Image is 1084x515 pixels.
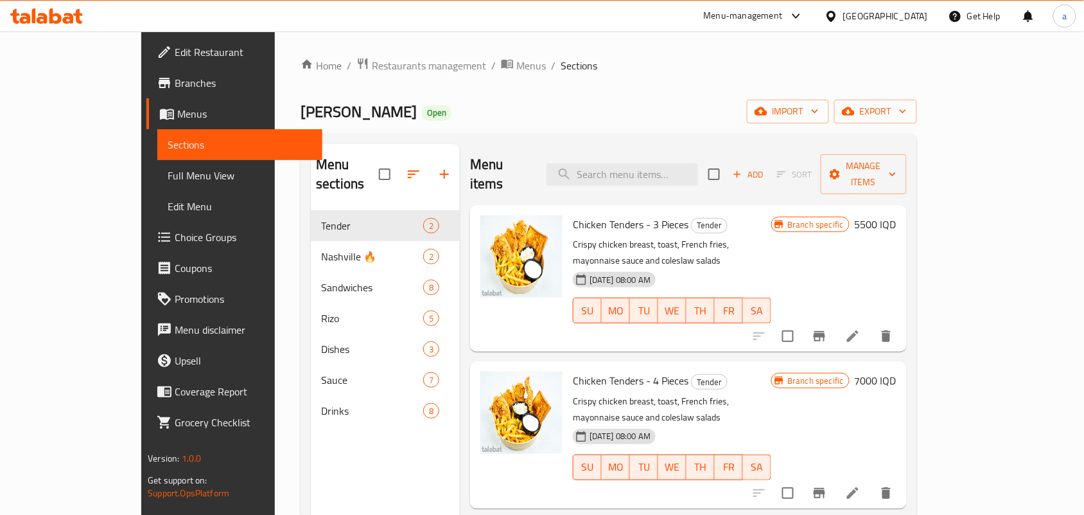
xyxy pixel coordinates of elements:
[321,372,423,388] span: Sauce
[728,165,769,185] button: Add
[168,137,312,152] span: Sections
[470,155,531,194] h2: Menu items
[168,199,312,214] span: Edit Menu
[843,9,928,23] div: [GEOGRAPHIC_DATA]
[423,403,439,419] div: items
[148,472,207,489] span: Get support on:
[845,329,861,344] a: Edit menu item
[146,98,322,129] a: Menus
[728,165,769,185] span: Add item
[691,374,728,390] div: Tender
[175,291,312,307] span: Promotions
[146,376,322,407] a: Coverage Report
[720,458,738,476] span: FR
[607,302,625,320] span: MO
[157,160,322,191] a: Full Menu View
[715,455,743,480] button: FR
[635,302,653,320] span: TU
[663,302,681,320] span: WE
[424,374,439,386] span: 7
[321,341,423,357] span: Dishes
[743,298,771,323] button: SA
[731,167,765,182] span: Add
[804,321,835,352] button: Branch-specific-item
[602,298,630,323] button: MO
[774,480,801,507] span: Select to update
[501,57,546,74] a: Menus
[146,68,322,98] a: Branches
[871,478,902,509] button: delete
[321,218,423,233] span: Tender
[573,298,602,323] button: SU
[491,58,496,73] li: /
[855,215,896,233] h6: 5500 IQD
[321,249,423,264] span: Nashville 🔥
[871,321,902,352] button: delete
[175,260,312,276] span: Coupons
[635,458,653,476] span: TU
[607,458,625,476] span: MO
[321,280,423,295] span: Sandwiches
[663,458,681,476] span: WE
[157,191,322,222] a: Edit Menu
[748,458,766,476] span: SA
[579,302,597,320] span: SU
[424,312,439,325] span: 5
[182,450,202,467] span: 1.0.0
[579,458,597,476] span: SU
[630,298,658,323] button: TU
[573,237,771,269] p: Crispy chicken breast, toast, French fries, mayonnaise sauce and coleslaw salads
[175,353,312,368] span: Upsell
[424,251,439,263] span: 2
[157,129,322,160] a: Sections
[321,403,423,419] div: Drinks
[782,375,848,387] span: Branch specific
[175,230,312,245] span: Choice Groups
[146,407,322,438] a: Grocery Checklist
[429,159,460,190] button: Add section
[301,97,417,126] span: [PERSON_NAME]
[301,57,917,74] nav: breadcrumb
[573,455,602,480] button: SU
[175,322,312,338] span: Menu disclaimer
[804,478,835,509] button: Branch-specific-item
[321,311,423,326] span: Rizo
[845,485,861,501] a: Edit menu item
[311,395,460,426] div: Drinks8
[701,161,728,188] span: Select section
[658,298,686,323] button: WE
[371,161,398,188] span: Select all sections
[692,458,710,476] span: TH
[480,372,563,454] img: Chicken Tenders - 4 Pieces
[311,241,460,272] div: Nashville 🔥2
[630,455,658,480] button: TU
[423,249,439,264] div: items
[821,154,907,194] button: Manage items
[311,365,460,395] div: Sauce7
[692,302,710,320] span: TH
[692,218,727,233] span: Tender
[551,58,555,73] li: /
[704,8,783,24] div: Menu-management
[356,57,486,74] a: Restaurants management
[691,218,728,233] div: Tender
[146,314,322,345] a: Menu disclaimer
[175,384,312,399] span: Coverage Report
[146,253,322,284] a: Coupons
[175,415,312,430] span: Grocery Checklist
[743,455,771,480] button: SA
[311,303,460,334] div: Rizo5
[175,44,312,60] span: Edit Restaurant
[423,372,439,388] div: items
[146,222,322,253] a: Choice Groups
[855,372,896,390] h6: 7000 IQD
[584,430,656,442] span: [DATE] 08:00 AM
[782,219,848,231] span: Branch specific
[1062,9,1067,23] span: a
[422,105,451,121] div: Open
